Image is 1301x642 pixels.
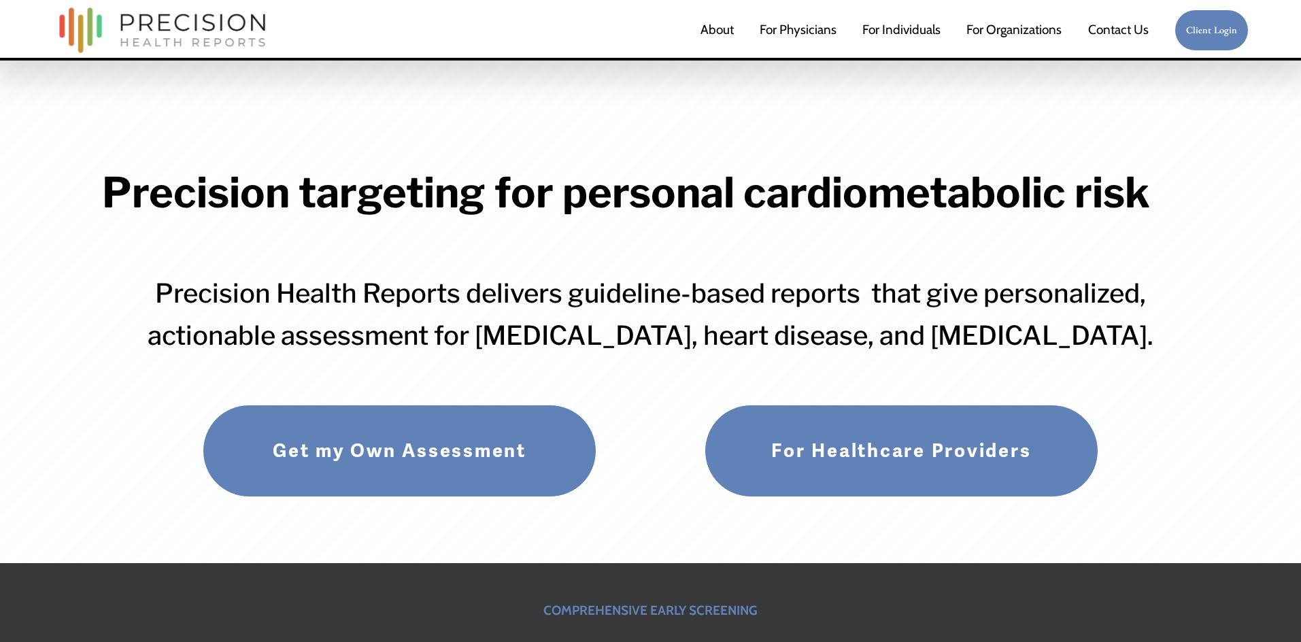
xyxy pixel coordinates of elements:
[52,1,273,59] img: Precision Health Reports
[700,16,734,45] a: About
[966,17,1062,43] span: For Organizations
[705,405,1098,496] a: For Healthcare Providers
[1175,10,1249,52] a: Client Login
[862,16,941,45] a: For Individuals
[102,272,1198,356] h3: Precision Health Reports delivers guideline-based reports that give personalized, actionable asse...
[760,16,837,45] a: For Physicians
[1088,16,1149,45] a: Contact Us
[102,167,1150,218] strong: Precision targeting for personal cardiometabolic risk
[203,405,596,496] a: Get my Own Assessment
[543,603,758,618] strong: COMPREHENSIVE EARLY SCREENING
[966,16,1062,45] a: folder dropdown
